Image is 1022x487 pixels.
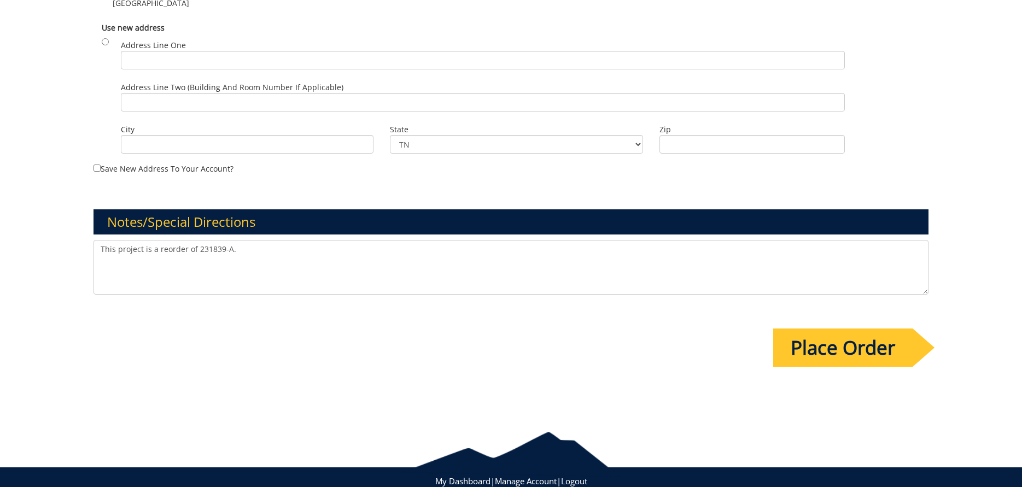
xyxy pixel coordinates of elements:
[121,40,845,69] label: Address Line One
[121,93,845,112] input: Address Line Two (Building and Room Number if applicable)
[121,51,845,69] input: Address Line One
[94,165,101,172] input: Save new address to your account?
[561,476,587,486] a: Logout
[102,22,165,33] b: Use new address
[435,476,490,486] a: My Dashboard
[121,82,845,112] label: Address Line Two (Building and Room Number if applicable)
[495,476,557,486] a: Manage Account
[94,240,929,295] textarea: This project is a reorder of 231839-A.
[773,328,913,367] input: Place Order
[94,209,929,234] h3: Notes/Special Directions
[659,135,845,154] input: Zip
[121,124,374,135] label: City
[659,124,845,135] label: Zip
[390,124,643,135] label: State
[121,135,374,154] input: City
